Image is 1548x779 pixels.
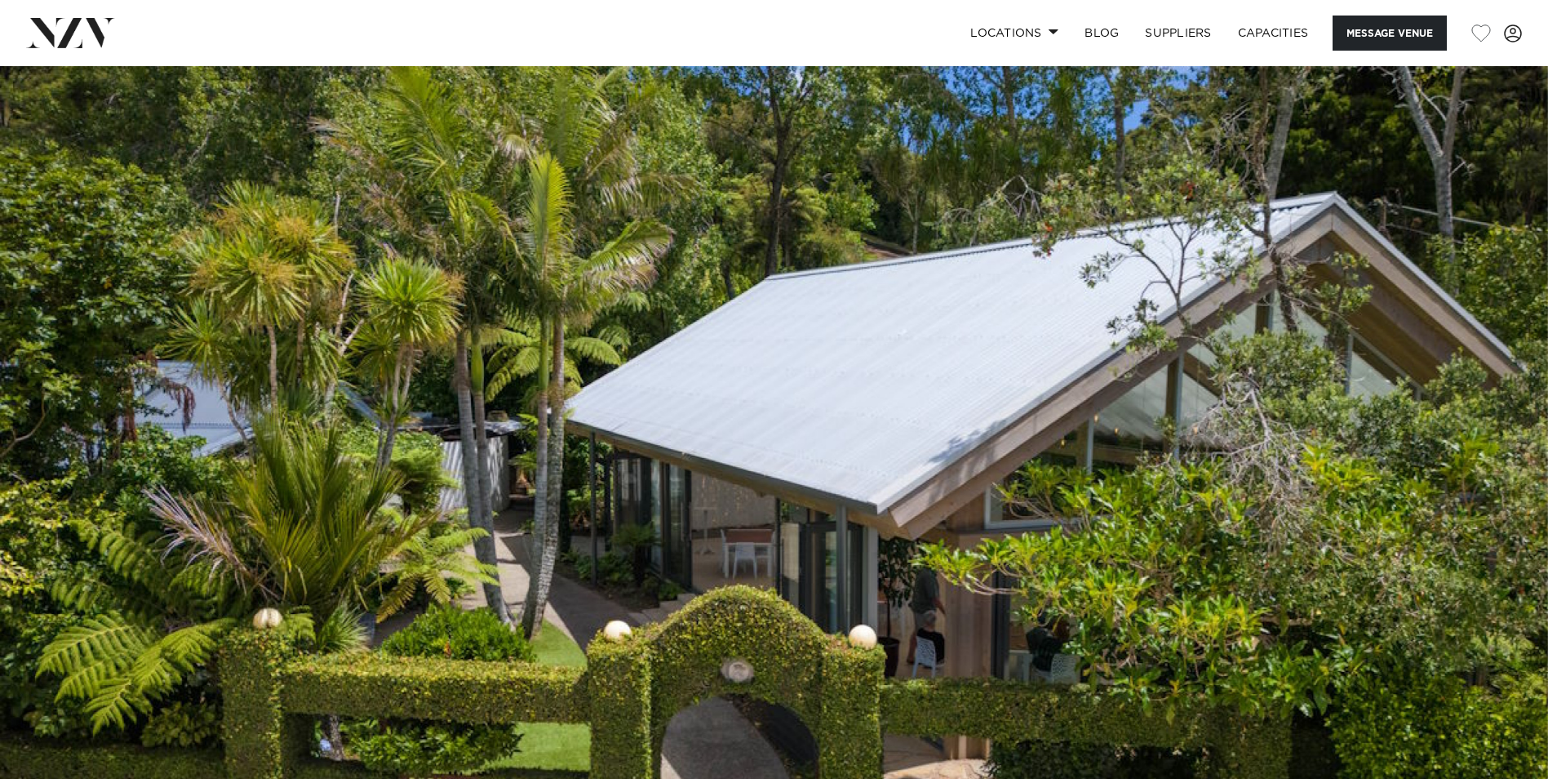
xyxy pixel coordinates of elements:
[1333,16,1447,51] button: Message Venue
[1071,16,1132,51] a: BLOG
[26,18,115,47] img: nzv-logo.png
[957,16,1071,51] a: Locations
[1225,16,1322,51] a: Capacities
[1132,16,1224,51] a: SUPPLIERS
